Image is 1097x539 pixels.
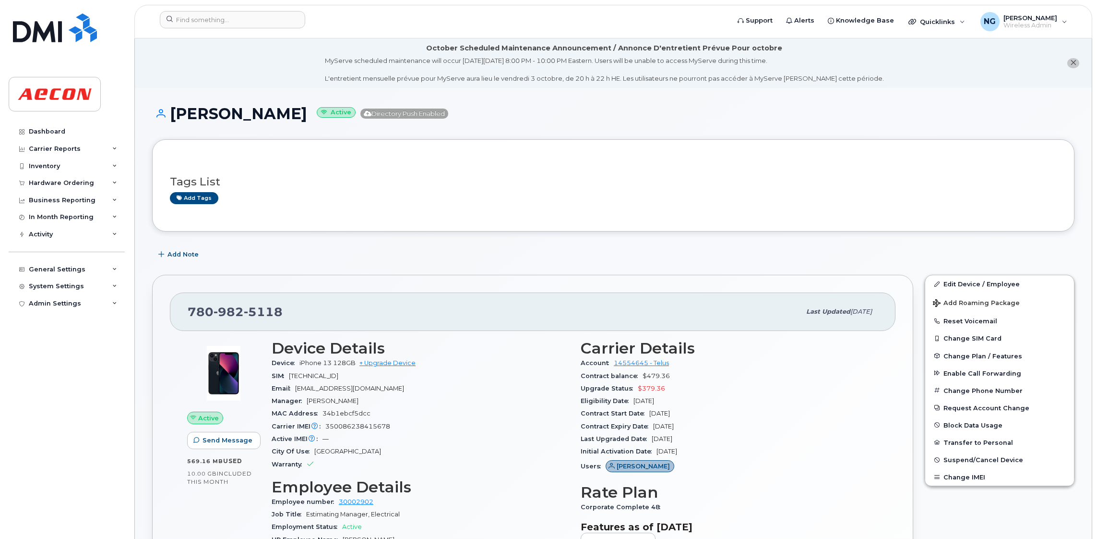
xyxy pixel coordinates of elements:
span: Last Upgraded Date [581,435,652,442]
span: Corporate Complete 48 [581,503,665,511]
h3: Rate Plan [581,484,878,501]
span: Device [272,359,299,367]
button: Change SIM Card [925,330,1074,347]
span: Employment Status [272,523,342,530]
span: 5118 [244,305,283,319]
span: Eligibility Date [581,397,633,404]
span: Contract Expiry Date [581,423,653,430]
span: Enable Call Forwarding [943,369,1021,377]
div: MyServe scheduled maintenance will occur [DATE][DATE] 8:00 PM - 10:00 PM Eastern. Users will be u... [325,56,884,83]
button: Transfer to Personal [925,434,1074,451]
span: 350086238415678 [325,423,390,430]
span: Employee number [272,498,339,505]
span: Add Note [167,250,199,259]
span: Upgrade Status [581,385,638,392]
span: Manager [272,397,307,404]
span: 34b1ebcf5dcc [322,410,370,417]
span: 569.16 MB [187,458,223,465]
span: Users [581,463,606,470]
button: Add Roaming Package [925,293,1074,312]
span: Change Plan / Features [943,352,1022,359]
button: Send Message [187,432,261,449]
span: MAC Address [272,410,322,417]
button: Suspend/Cancel Device [925,451,1074,468]
h3: Employee Details [272,478,569,496]
a: 14554645 - Telus [614,359,669,367]
span: [DATE] [633,397,654,404]
span: Email [272,385,295,392]
span: 10.00 GB [187,470,217,477]
span: Estimating Manager, Electrical [306,511,400,518]
span: [DATE] [649,410,670,417]
span: City Of Use [272,448,314,455]
h3: Features as of [DATE] [581,521,878,533]
span: Active [198,414,219,423]
span: SIM [272,372,289,380]
span: Suspend/Cancel Device [943,456,1023,464]
span: Last updated [806,308,850,315]
span: [PERSON_NAME] [617,462,670,471]
span: $379.36 [638,385,665,392]
button: Reset Voicemail [925,312,1074,330]
span: — [322,435,329,442]
small: Active [317,107,356,118]
span: Active [342,523,362,530]
button: Change Plan / Features [925,347,1074,365]
a: + Upgrade Device [359,359,416,367]
button: Add Note [152,246,207,263]
h3: Tags List [170,176,1057,188]
span: Contract Start Date [581,410,649,417]
h1: [PERSON_NAME] [152,105,1074,122]
button: Change IMEI [925,468,1074,486]
span: included this month [187,470,252,486]
h3: Device Details [272,340,569,357]
span: Carrier IMEI [272,423,325,430]
span: [GEOGRAPHIC_DATA] [314,448,381,455]
span: [EMAIL_ADDRESS][DOMAIN_NAME] [295,385,404,392]
a: 30002902 [339,498,373,505]
span: Account [581,359,614,367]
span: [PERSON_NAME] [307,397,358,404]
span: iPhone 13 128GB [299,359,356,367]
span: used [223,457,242,465]
span: [DATE] [656,448,677,455]
a: Edit Device / Employee [925,275,1074,293]
span: Contract balance [581,372,643,380]
span: Job Title [272,511,306,518]
a: [PERSON_NAME] [606,463,674,470]
span: Initial Activation Date [581,448,656,455]
button: Request Account Change [925,399,1074,416]
a: Add tags [170,192,218,204]
span: Add Roaming Package [933,299,1020,308]
span: Active IMEI [272,435,322,442]
span: [DATE] [652,435,672,442]
button: Block Data Usage [925,416,1074,434]
span: Directory Push Enabled [360,109,448,119]
span: Warranty [272,461,307,468]
button: Change Phone Number [925,382,1074,399]
button: Enable Call Forwarding [925,365,1074,382]
span: 780 [188,305,283,319]
span: Send Message [203,436,252,445]
button: close notification [1067,58,1079,68]
span: [DATE] [850,308,872,315]
span: [DATE] [653,423,674,430]
h3: Carrier Details [581,340,878,357]
span: 982 [214,305,244,319]
span: [TECHNICAL_ID] [289,372,338,380]
div: October Scheduled Maintenance Announcement / Annonce D'entretient Prévue Pour octobre [426,43,782,53]
span: $479.36 [643,372,670,380]
img: image20231002-3703462-1ig824h.jpeg [195,344,252,402]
